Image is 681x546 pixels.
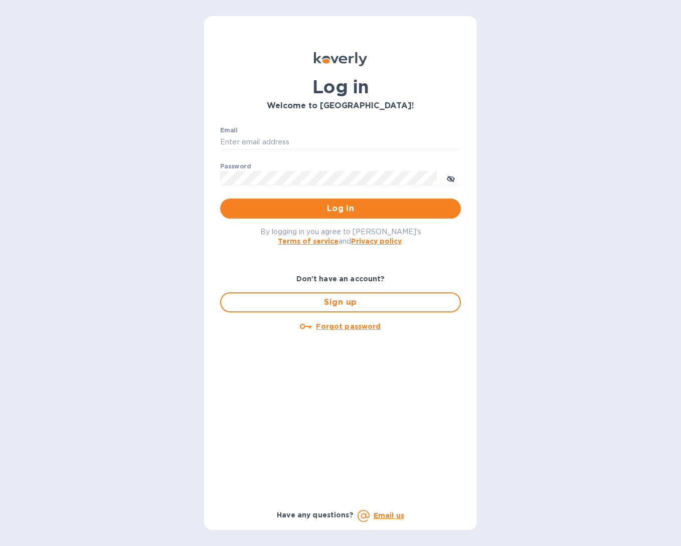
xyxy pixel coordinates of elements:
[374,511,404,519] a: Email us
[441,168,461,188] button: toggle password visibility
[220,135,461,150] input: Enter email address
[277,511,354,519] b: Have any questions?
[229,296,452,308] span: Sign up
[220,163,251,169] label: Password
[278,237,338,245] a: Terms of service
[220,199,461,219] button: Log in
[220,292,461,312] button: Sign up
[314,52,367,66] img: Koverly
[228,203,453,215] span: Log in
[220,101,461,111] h3: Welcome to [GEOGRAPHIC_DATA]!
[220,127,238,133] label: Email
[220,76,461,97] h1: Log in
[316,322,381,330] u: Forgot password
[296,275,385,283] b: Don't have an account?
[351,237,402,245] a: Privacy policy
[260,228,421,245] span: By logging in you agree to [PERSON_NAME]'s and .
